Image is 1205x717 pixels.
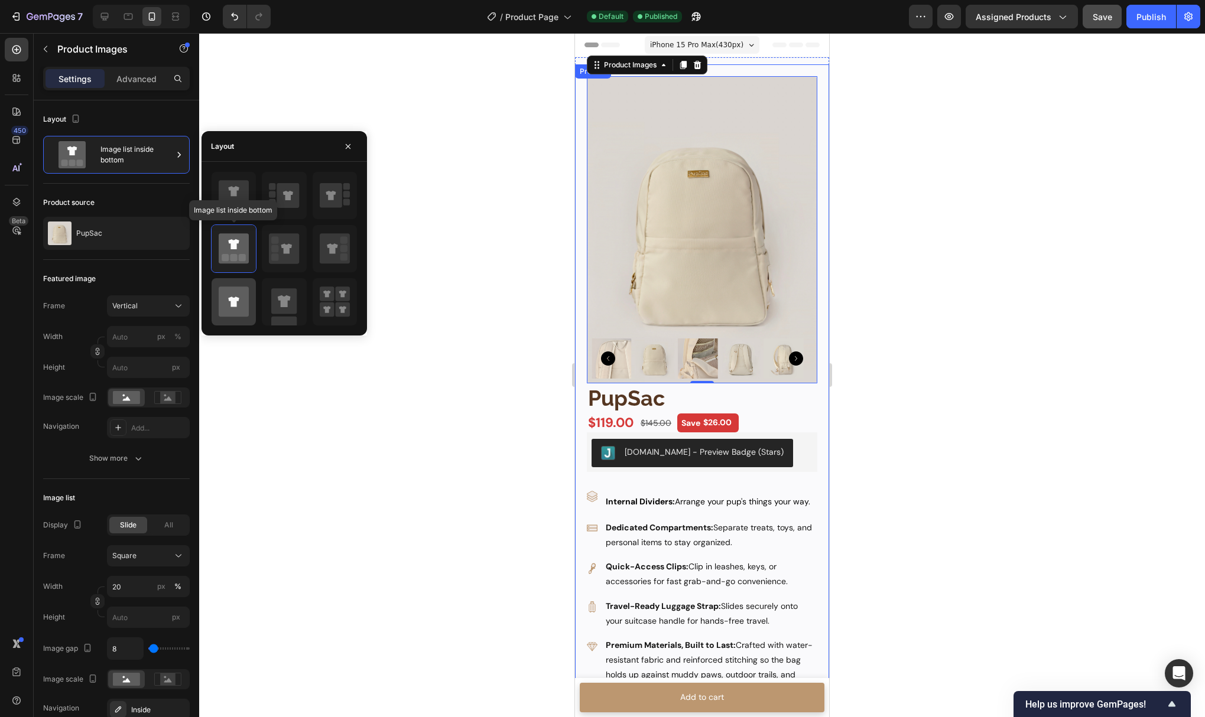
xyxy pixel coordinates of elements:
[157,331,165,342] div: px
[599,11,623,22] span: Default
[43,448,190,469] button: Show more
[107,607,190,628] input: px
[11,126,28,135] div: 450
[43,493,75,503] div: Image list
[43,390,100,406] div: Image scale
[171,330,185,344] button: px
[43,362,65,373] label: Height
[1025,699,1165,710] span: Help us improve GemPages!
[1093,12,1112,22] span: Save
[108,638,143,659] input: Auto
[57,42,158,56] p: Product Images
[77,9,83,24] p: 7
[154,330,168,344] button: %
[1126,5,1176,28] button: Publish
[223,5,271,28] div: Undo/Redo
[89,452,144,464] div: Show more
[43,197,95,208] div: Product source
[43,112,83,128] div: Layout
[48,221,72,245] img: product feature img
[116,73,157,85] p: Advanced
[645,11,677,22] span: Published
[172,363,180,371] span: px
[172,612,180,621] span: px
[112,550,137,561] span: Square
[43,641,95,657] div: Image gap
[107,545,190,566] button: Square
[9,216,28,226] div: Beta
[5,5,88,28] button: 7
[107,576,190,597] input: px%
[164,520,173,530] span: All
[505,11,558,23] span: Product Page
[174,581,181,592] div: %
[112,301,138,311] span: Vertical
[43,672,100,687] div: Image scale
[500,11,503,23] span: /
[107,295,190,317] button: Vertical
[174,331,181,342] div: %
[120,520,137,530] span: Slide
[43,301,65,311] label: Frame
[43,517,85,533] div: Display
[43,581,63,592] label: Width
[575,33,829,717] iframe: Design area
[157,581,165,592] div: px
[131,423,187,434] div: Add...
[43,612,65,623] label: Height
[43,331,63,342] label: Width
[1136,11,1166,23] div: Publish
[976,11,1051,23] span: Assigned Products
[171,579,185,594] button: px
[1025,697,1179,711] button: Show survey - Help us improve GemPages!
[966,5,1078,28] button: Assigned Products
[1083,5,1122,28] button: Save
[107,326,190,347] input: px%
[43,703,79,713] div: Navigation
[154,579,168,594] button: %
[100,141,173,168] div: Image list inside bottom
[43,273,96,284] div: Featured image
[43,550,65,561] label: Frame
[76,229,102,237] p: PupSac
[131,705,187,715] div: Inside
[43,421,79,432] div: Navigation
[211,141,234,152] div: Layout
[1165,659,1193,687] div: Open Intercom Messenger
[107,357,190,378] input: px
[59,73,92,85] p: Settings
